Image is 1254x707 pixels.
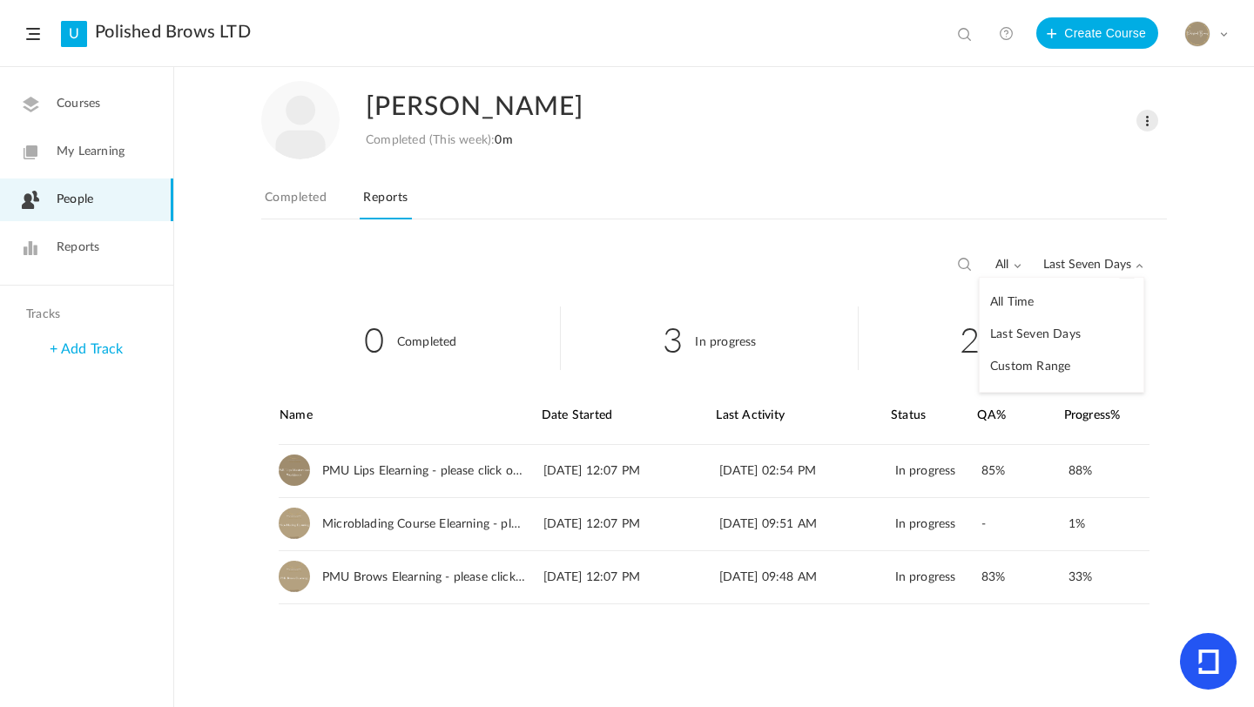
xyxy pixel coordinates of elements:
[495,134,512,146] span: 0m
[397,336,457,348] cite: Completed
[719,445,893,497] div: [DATE] 02:54 PM
[542,387,715,444] div: Date Started
[279,561,310,592] img: f94a6d84-29d8-4ccb-83e9-998289a51fb4.PNG
[543,445,717,497] div: [DATE] 12:07 PM
[366,81,1090,133] h2: [PERSON_NAME]
[891,387,976,444] div: Status
[322,464,526,479] span: PMU Lips Elearning - please click on images to download if not visible
[1064,387,1149,444] div: Progress%
[543,551,717,603] div: [DATE] 12:07 PM
[980,319,1143,351] a: Last Seven Days
[280,387,540,444] div: Name
[360,186,411,219] a: Reports
[995,258,1021,273] span: all
[95,22,251,43] a: Polished Brows LTD
[981,498,1067,550] div: -
[279,508,310,539] img: f7aebba1-bed5-4d1a-88fb-d12a038c8450.PNG
[57,239,99,257] span: Reports
[1043,258,1144,273] span: Last Seven Days
[61,21,87,47] a: U
[26,307,143,322] h4: Tracks
[1036,17,1158,49] button: Create Course
[960,313,1019,363] span: 22
[981,445,1067,497] div: 85%
[895,551,981,603] div: In progress
[261,81,340,159] img: user-image.png
[57,191,93,209] span: People
[895,445,981,497] div: In progress
[366,133,513,148] div: Completed (This week):
[1185,22,1210,46] img: 617fe505-c459-451e-be24-f11bddb9b696.PNG
[1069,508,1136,540] div: 1%
[977,387,1062,444] div: QA%
[322,570,526,585] span: PMU Brows Elearning - please click on images to download if not visible
[981,551,1067,603] div: 83%
[695,336,756,348] cite: In progress
[364,313,384,363] span: 0
[50,342,123,356] a: + Add Track
[57,143,125,161] span: My Learning
[980,286,1143,319] a: All Time
[261,186,330,219] a: Completed
[663,313,683,363] span: 3
[543,498,717,550] div: [DATE] 12:07 PM
[895,498,981,550] div: In progress
[716,387,889,444] div: Last Activity
[1069,455,1136,487] div: 88%
[1069,562,1136,593] div: 33%
[719,551,893,603] div: [DATE] 09:48 AM
[322,517,526,532] span: Microblading Course Elearning - please click on images to download if not visible
[719,498,893,550] div: [DATE] 09:51 AM
[980,351,1143,383] a: Custom Range
[279,454,310,486] img: 1-2.PNG
[57,95,100,113] span: Courses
